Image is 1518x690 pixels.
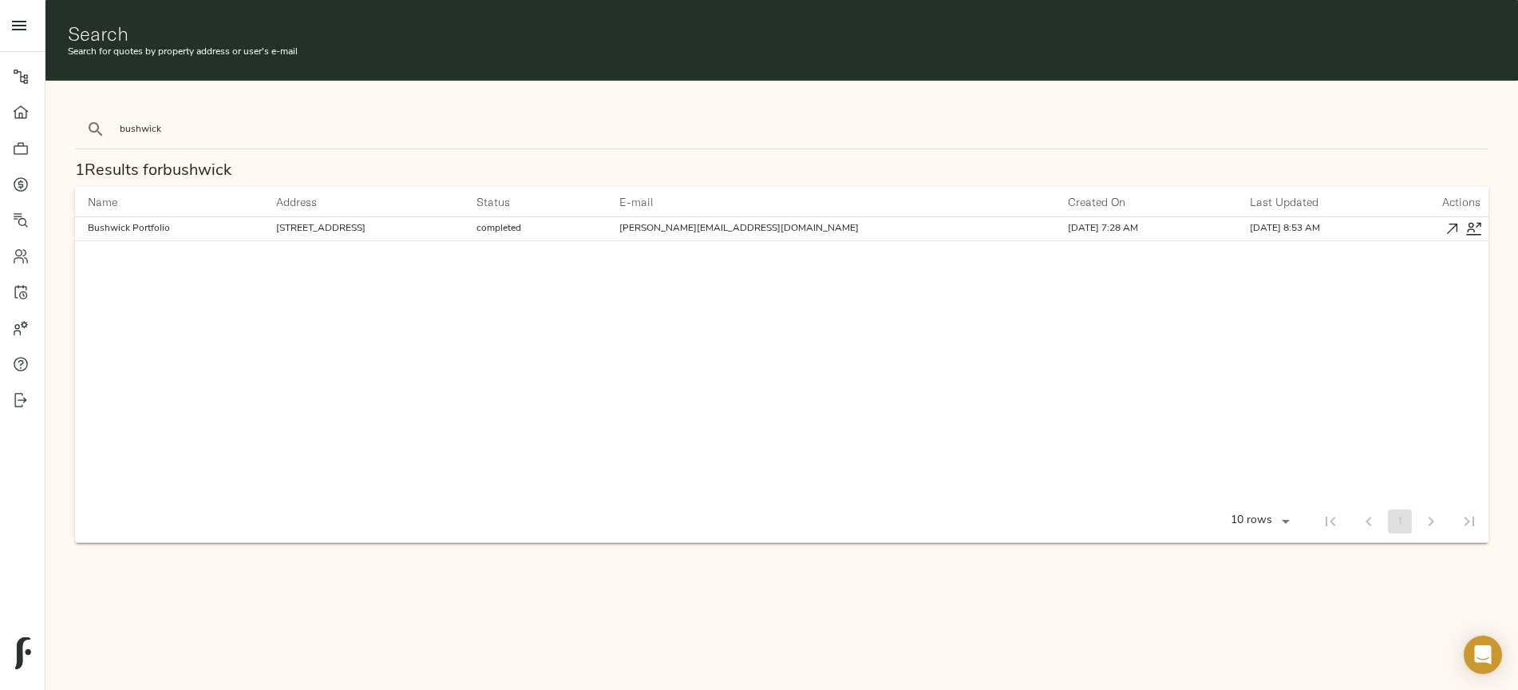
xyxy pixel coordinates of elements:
span: First Page [1311,513,1350,527]
td: completed [464,217,606,241]
span: Address [276,192,338,212]
div: Open Intercom Messenger [1464,636,1502,674]
div: E-mail [619,192,654,212]
div: Address [276,192,317,212]
span: Previous Page [1350,513,1388,527]
div: Last Updated [1250,192,1318,212]
input: search [120,119,391,141]
span: Last Page [1450,513,1488,527]
td: [DATE] 8:53 AM [1237,217,1437,241]
td: [DATE] 7:28 AM [1055,217,1237,241]
div: Status [476,192,510,212]
span: E-mail [619,192,674,212]
td: Bushwick Portfolio [75,217,263,241]
span: Last Updated [1250,192,1339,212]
h1: Search [68,22,1496,45]
span: Name [88,192,138,212]
span: Next Page [1412,513,1450,527]
p: Search for quotes by property address or user's e-mail [68,45,1496,59]
div: 10 rows [1227,514,1276,528]
h3: 1 Results for bushwick [75,162,1488,180]
div: Name [88,192,117,212]
span: Created On [1068,192,1146,212]
div: 10 rows [1220,510,1295,533]
td: [STREET_ADDRESS] [263,217,464,241]
button: View Quote [1441,218,1463,240]
td: [PERSON_NAME][EMAIL_ADDRESS][DOMAIN_NAME] [607,217,1055,241]
div: Created On [1068,192,1125,212]
span: Status [476,192,531,212]
button: search [78,112,113,147]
